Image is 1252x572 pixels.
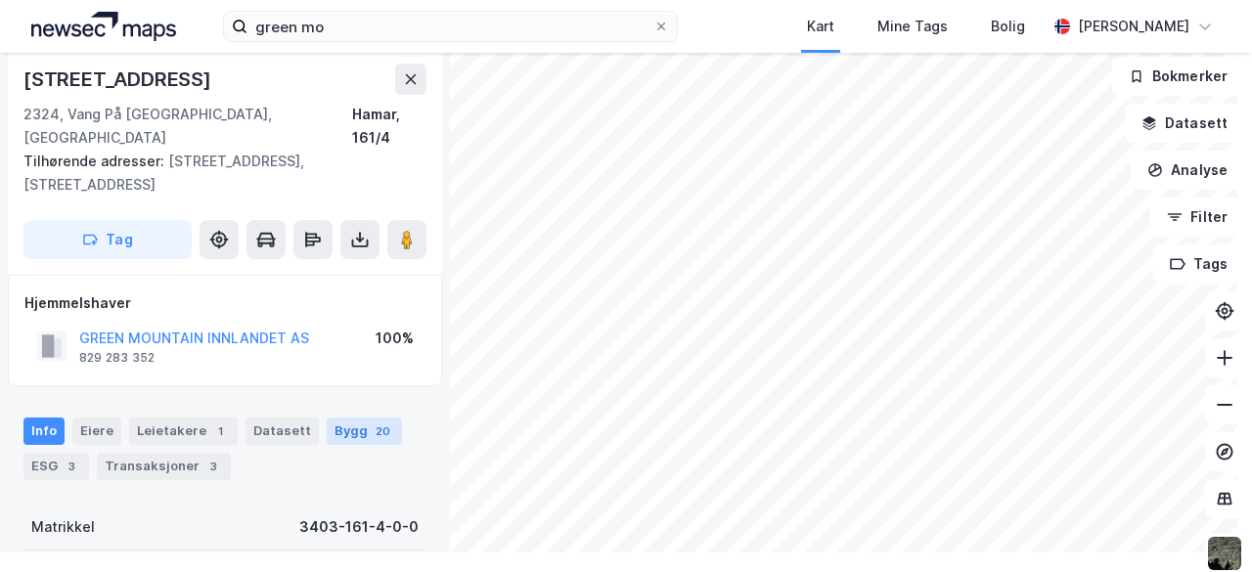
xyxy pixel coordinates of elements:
[62,457,81,476] div: 3
[97,453,231,480] div: Transaksjoner
[23,418,65,445] div: Info
[23,103,352,150] div: 2324, Vang På [GEOGRAPHIC_DATA], [GEOGRAPHIC_DATA]
[31,12,176,41] img: logo.a4113a55bc3d86da70a041830d287a7e.svg
[247,12,653,41] input: Søk på adresse, matrikkel, gårdeiere, leietakere eller personer
[376,327,414,350] div: 100%
[210,421,230,441] div: 1
[1112,57,1244,96] button: Bokmerker
[1078,15,1189,38] div: [PERSON_NAME]
[129,418,238,445] div: Leietakere
[1150,198,1244,237] button: Filter
[352,103,426,150] div: Hamar, 161/4
[1153,244,1244,284] button: Tags
[1125,104,1244,143] button: Datasett
[23,153,168,169] span: Tilhørende adresser:
[372,421,394,441] div: 20
[1131,151,1244,190] button: Analyse
[23,64,215,95] div: [STREET_ADDRESS]
[79,350,155,366] div: 829 283 352
[246,418,319,445] div: Datasett
[23,220,192,259] button: Tag
[1154,478,1252,572] div: Kontrollprogram for chat
[31,515,95,539] div: Matrikkel
[203,457,223,476] div: 3
[807,15,834,38] div: Kart
[24,291,425,315] div: Hjemmelshaver
[327,418,402,445] div: Bygg
[72,418,121,445] div: Eiere
[23,150,411,197] div: [STREET_ADDRESS], [STREET_ADDRESS]
[23,453,89,480] div: ESG
[299,515,419,539] div: 3403-161-4-0-0
[877,15,948,38] div: Mine Tags
[991,15,1025,38] div: Bolig
[1154,478,1252,572] iframe: Chat Widget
